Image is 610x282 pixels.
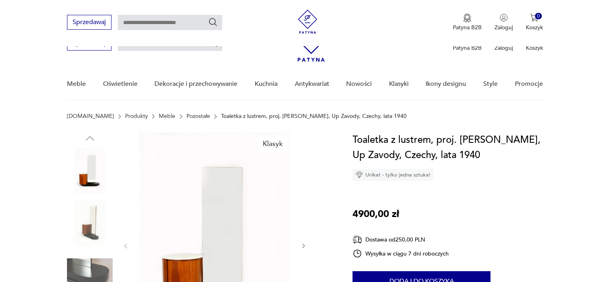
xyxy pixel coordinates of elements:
a: Promocje [515,69,543,99]
img: Ikona koszyka [530,14,538,22]
a: Klasyki [389,69,409,99]
a: Meble [67,69,86,99]
a: Ikony designu [426,69,466,99]
p: 4900,00 zł [353,207,399,222]
div: Klasyk [258,136,288,152]
img: Ikonka użytkownika [500,14,508,22]
img: Ikona diamentu [356,171,363,179]
a: Sprzedawaj [67,20,111,26]
button: Patyna B2B [453,14,482,31]
img: Zdjęcie produktu Toaletka z lustrem, proj. Jindrich Halabala, Up Zavody, Czechy, lata 1940 [67,148,113,194]
img: Zdjęcie produktu Toaletka z lustrem, proj. Jindrich Halabala, Up Zavody, Czechy, lata 1940 [67,200,113,245]
a: Sprzedawaj [67,41,111,47]
p: Zaloguj [494,24,513,31]
button: Zaloguj [494,14,513,31]
a: [DOMAIN_NAME] [67,113,114,120]
p: Zaloguj [494,44,513,52]
p: Koszyk [526,24,543,31]
a: Kuchnia [255,69,278,99]
div: Dostawa od 250,00 PLN [353,235,449,245]
div: 0 [535,13,542,20]
a: Ikona medaluPatyna B2B [453,14,482,31]
a: Style [483,69,498,99]
a: Antykwariat [295,69,329,99]
h1: Toaletka z lustrem, proj. [PERSON_NAME], Up Zavody, Czechy, lata 1940 [353,132,543,163]
img: Ikona dostawy [353,235,362,245]
a: Meble [159,113,175,120]
a: Oświetlenie [103,69,138,99]
button: Sprzedawaj [67,15,111,30]
a: Produkty [125,113,148,120]
a: Pozostałe [186,113,210,120]
button: 0Koszyk [526,14,543,31]
button: Szukaj [208,17,218,27]
p: Patyna B2B [453,44,482,52]
div: Wysyłka w ciągu 7 dni roboczych [353,249,449,258]
div: Unikat - tylko jedna sztuka! [353,169,434,181]
a: Nowości [346,69,372,99]
p: Patyna B2B [453,24,482,31]
img: Patyna - sklep z meblami i dekoracjami vintage [296,10,320,34]
p: Koszyk [526,44,543,52]
p: Toaletka z lustrem, proj. [PERSON_NAME], Up Zavody, Czechy, lata 1940 [221,113,407,120]
a: Dekoracje i przechowywanie [154,69,237,99]
img: Ikona medalu [463,14,471,22]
